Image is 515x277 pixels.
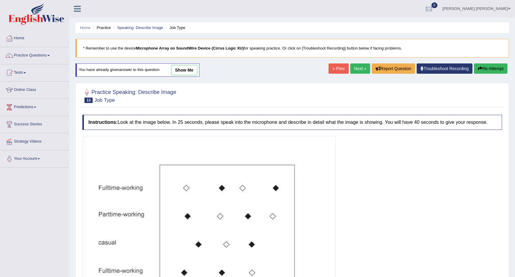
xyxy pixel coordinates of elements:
b: Instructions: [88,120,118,125]
small: Job Type [94,97,115,103]
li: Practice [91,25,111,31]
a: Home [0,30,69,45]
h4: Look at the image below. In 25 seconds, please speak into the microphone and describe in detail w... [82,115,502,130]
button: Report Question [372,63,415,74]
a: Predictions [0,99,69,114]
a: Success Stories [0,116,69,131]
div: You have already given answer to this question [75,63,199,77]
span: 13 [84,98,93,103]
blockquote: * Remember to use the device for speaking practice. Or click on [Troubleshoot Recording] button b... [75,39,509,57]
a: Speaking: Describe Image [117,25,163,30]
li: Job Type [164,25,185,31]
a: Home [80,25,91,30]
span: 0 [431,2,437,8]
h2: Practice Speaking: Describe Image [82,88,176,103]
a: « Prev [329,63,348,74]
a: Online Class [0,82,69,97]
a: Your Account [0,150,69,166]
a: Troubleshoot Recording [417,63,472,74]
a: Strategy Videos [0,133,69,148]
a: Practice Questions [0,47,69,62]
b: Microphone Array on SoundWire Device (Cirrus Logic XU) [136,46,244,50]
a: Next » [350,63,370,74]
button: Re-Attempt [474,63,507,74]
a: Tests [0,64,69,79]
a: show me [171,65,197,75]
